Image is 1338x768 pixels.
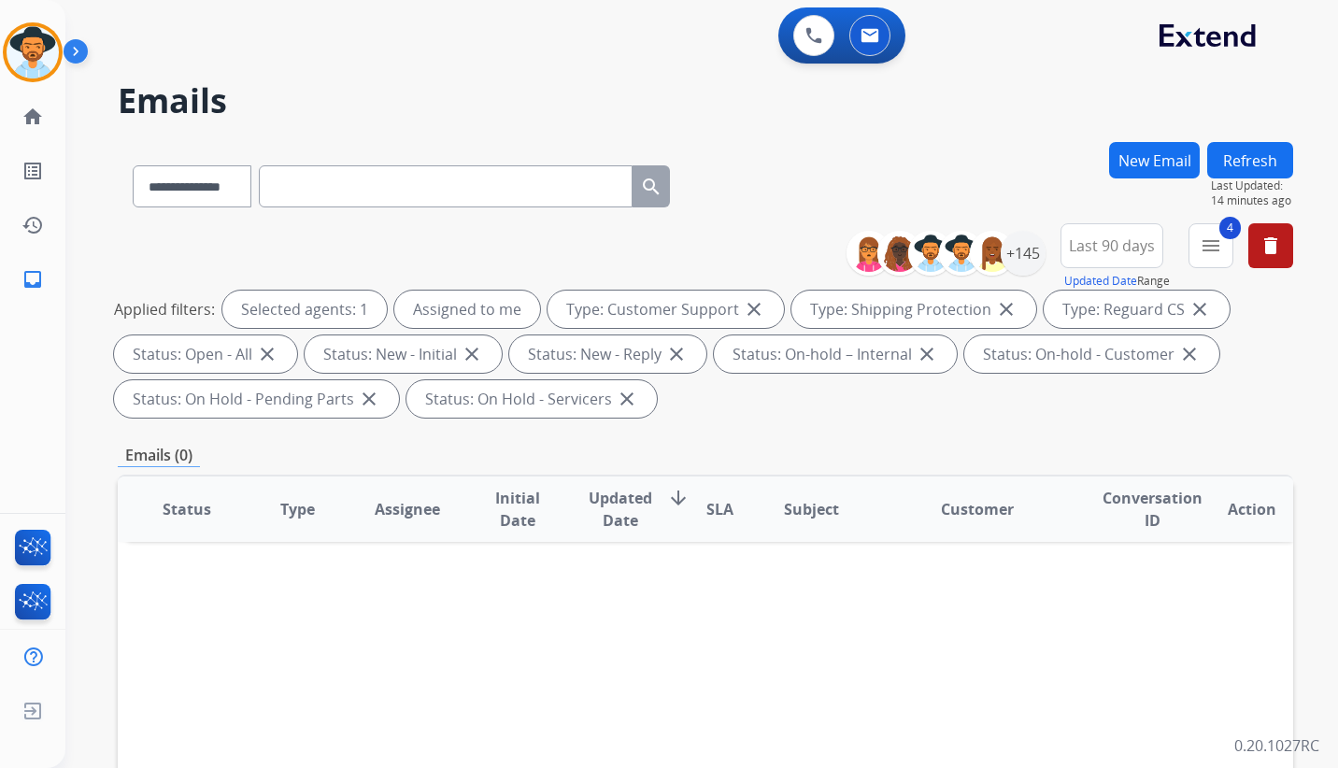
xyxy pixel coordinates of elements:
mat-icon: history [21,214,44,236]
mat-icon: close [461,343,483,365]
button: Refresh [1207,142,1293,178]
span: Updated Date [589,487,652,532]
div: Status: On Hold - Servicers [406,380,657,418]
span: Type [280,498,315,520]
img: avatar [7,26,59,78]
mat-icon: inbox [21,268,44,291]
span: Initial Date [478,487,558,532]
button: 4 [1189,223,1233,268]
span: Status [163,498,211,520]
p: Applied filters: [114,298,215,320]
div: Status: New - Reply [509,335,706,373]
mat-icon: close [358,388,380,410]
span: 4 [1219,217,1241,239]
span: Assignee [375,498,440,520]
p: 0.20.1027RC [1234,734,1319,757]
span: Customer [941,498,1014,520]
mat-icon: close [616,388,638,410]
span: Conversation ID [1103,487,1203,532]
div: Type: Reguard CS [1044,291,1230,328]
mat-icon: delete [1260,235,1282,257]
mat-icon: close [743,298,765,320]
span: Last 90 days [1069,242,1155,249]
div: Assigned to me [394,291,540,328]
div: Type: Customer Support [548,291,784,328]
mat-icon: close [1178,343,1201,365]
div: Type: Shipping Protection [791,291,1036,328]
mat-icon: search [640,176,662,198]
span: Subject [784,498,839,520]
div: Status: On Hold - Pending Parts [114,380,399,418]
p: Emails (0) [118,444,200,467]
div: Status: On-hold – Internal [714,335,957,373]
span: Range [1064,273,1170,289]
th: Action [1183,476,1293,542]
mat-icon: close [916,343,938,365]
mat-icon: menu [1200,235,1222,257]
h2: Emails [118,82,1293,120]
mat-icon: arrow_downward [667,487,690,509]
mat-icon: home [21,106,44,128]
button: New Email [1109,142,1200,178]
div: +145 [1001,231,1046,276]
button: Updated Date [1064,274,1137,289]
button: Last 90 days [1060,223,1163,268]
div: Status: On-hold - Customer [964,335,1219,373]
div: Status: New - Initial [305,335,502,373]
mat-icon: list_alt [21,160,44,182]
mat-icon: close [1189,298,1211,320]
span: 14 minutes ago [1211,193,1293,208]
mat-icon: close [995,298,1018,320]
span: Last Updated: [1211,178,1293,193]
mat-icon: close [665,343,688,365]
span: SLA [706,498,733,520]
mat-icon: close [256,343,278,365]
div: Selected agents: 1 [222,291,387,328]
div: Status: Open - All [114,335,297,373]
